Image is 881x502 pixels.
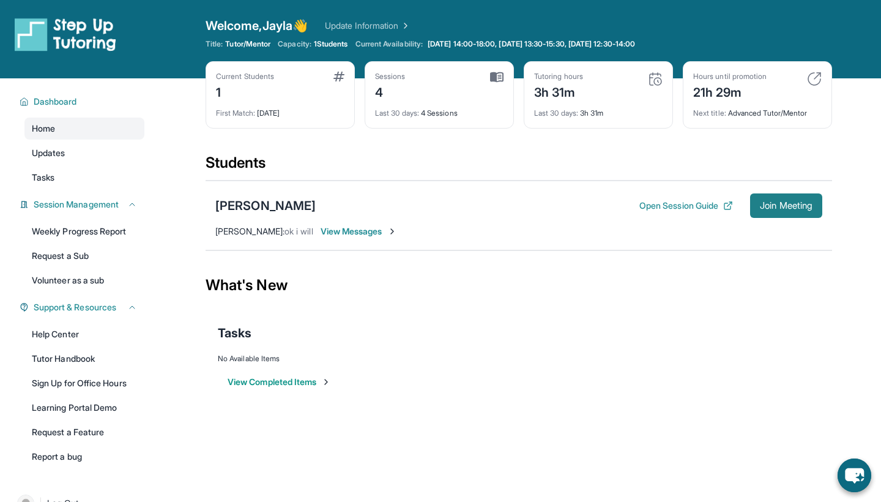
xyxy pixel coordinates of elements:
div: 21h 29m [693,81,767,101]
span: ok i will [284,226,313,236]
button: chat-button [838,459,871,492]
div: 1 [216,81,274,101]
a: Updates [24,142,144,164]
div: 4 [375,81,406,101]
span: Tutor/Mentor [225,39,270,49]
img: card [648,72,663,86]
div: 3h 31m [534,101,663,118]
span: [PERSON_NAME] : [215,226,284,236]
div: Hours until promotion [693,72,767,81]
span: Session Management [34,198,119,211]
div: Students [206,153,832,180]
a: Tasks [24,167,144,189]
span: Support & Resources [34,301,116,313]
img: Chevron-Right [387,227,397,236]
span: View Messages [321,225,397,238]
a: Volunteer as a sub [24,269,144,291]
a: Tutor Handbook [24,348,144,370]
a: Report a bug [24,446,144,468]
span: Capacity: [278,39,311,49]
a: Update Information [325,20,411,32]
span: Last 30 days : [534,108,578,118]
span: Join Meeting [760,202,812,209]
a: Learning Portal Demo [24,397,144,419]
span: Tasks [32,171,54,184]
button: Dashboard [29,96,137,108]
div: Advanced Tutor/Mentor [693,101,822,118]
button: Open Session Guide [639,200,733,212]
button: View Completed Items [228,376,331,388]
div: Tutoring hours [534,72,583,81]
span: 1 Students [314,39,348,49]
a: Help Center [24,323,144,345]
img: card [333,72,344,81]
span: First Match : [216,108,255,118]
a: Sign Up for Office Hours [24,372,144,394]
span: Tasks [218,324,251,342]
img: logo [15,17,116,51]
img: card [807,72,822,86]
img: card [490,72,504,83]
div: [PERSON_NAME] [215,197,316,214]
div: 3h 31m [534,81,583,101]
span: [DATE] 14:00-18:00, [DATE] 13:30-15:30, [DATE] 12:30-14:00 [428,39,635,49]
button: Join Meeting [750,193,822,218]
div: Sessions [375,72,406,81]
a: [DATE] 14:00-18:00, [DATE] 13:30-15:30, [DATE] 12:30-14:00 [425,39,638,49]
div: No Available Items [218,354,820,364]
span: Next title : [693,108,726,118]
span: Last 30 days : [375,108,419,118]
a: Home [24,118,144,140]
span: Welcome, Jayla 👋 [206,17,308,34]
button: Session Management [29,198,137,211]
button: Support & Resources [29,301,137,313]
div: 4 Sessions [375,101,504,118]
div: What's New [206,258,832,312]
div: Current Students [216,72,274,81]
span: Current Availability: [355,39,423,49]
span: Home [32,122,55,135]
div: [DATE] [216,101,344,118]
a: Request a Feature [24,421,144,443]
img: Chevron Right [398,20,411,32]
span: Title: [206,39,223,49]
a: Request a Sub [24,245,144,267]
a: Weekly Progress Report [24,220,144,242]
span: Dashboard [34,96,77,108]
span: Updates [32,147,65,159]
